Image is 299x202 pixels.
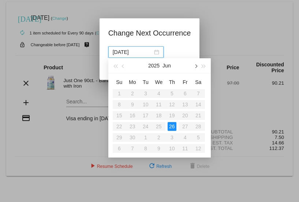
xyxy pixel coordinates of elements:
[113,76,126,88] th: Sun
[111,58,119,73] button: Last year (Control + left)
[126,76,139,88] th: Mon
[152,76,165,88] th: Wed
[119,58,127,73] button: Previous month (PageUp)
[113,48,153,56] input: Select date
[192,76,205,88] th: Sat
[165,76,179,88] th: Thu
[108,27,191,39] h1: Change Next Occurrence
[139,76,152,88] th: Tue
[148,58,160,73] button: 2025
[199,58,208,73] button: Next year (Control + right)
[191,58,199,73] button: Next month (PageDown)
[179,76,192,88] th: Fri
[165,121,179,132] td: 6/26/2025
[162,58,171,73] button: Jun
[168,122,176,131] div: 26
